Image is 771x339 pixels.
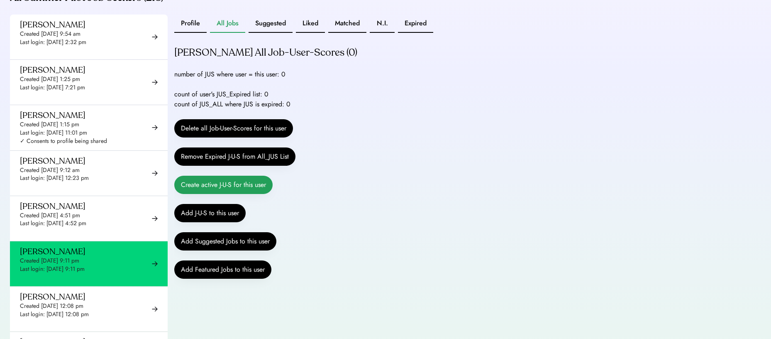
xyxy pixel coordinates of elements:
div: Created [DATE] 1:25 pm [20,75,80,84]
button: Remove Expired J-U-S from All_JUS List [174,147,295,166]
button: Expired [398,15,433,33]
img: arrow-right-black.svg [152,125,158,130]
button: Profile [174,15,207,33]
div: Last login: [DATE] 9:11 pm [20,265,85,273]
div: [PERSON_NAME] [20,110,85,120]
div: [PERSON_NAME] [20,156,85,166]
div: [PERSON_NAME] [20,65,85,75]
div: [PERSON_NAME] [20,246,85,257]
div: [PERSON_NAME] [20,292,85,302]
div: [PERSON_NAME] [20,201,85,211]
div: Created [DATE] 9:12 am [20,166,80,174]
div: Last login: [DATE] 4:52 pm [20,219,86,228]
button: All Jobs [210,15,245,33]
div: Created [DATE] 9:11 pm [20,257,79,265]
div: [PERSON_NAME] All Job-User-Scores (0) [174,46,357,59]
div: Last login: [DATE] 12:23 pm [20,174,89,182]
button: Suggested [249,15,293,33]
button: Create active J-U-S for this user [174,176,273,194]
img: arrow-right-black.svg [152,34,158,40]
img: arrow-right-black.svg [152,306,158,312]
div: Created [DATE] 1:15 pm [20,120,79,129]
button: Matched [328,15,366,33]
div: Created [DATE] 9:54 am [20,30,81,38]
div: Last login: [DATE] 7:21 pm [20,84,85,92]
div: [PERSON_NAME] [20,20,85,30]
button: Add J-U-S to this user [174,204,246,222]
img: arrow-right-black.svg [152,170,158,176]
button: Liked [296,15,325,33]
div: Created [DATE] 12:08 pm [20,302,83,310]
button: Delete all Job-User-Scores for this user [174,119,293,138]
div: ✓ Consents to profile being shared [20,137,107,145]
div: Last login: [DATE] 2:32 pm [20,38,86,47]
div: Created [DATE] 4:51 pm [20,211,80,220]
button: Add Suggested Jobs to this user [174,232,276,251]
div: Last login: [DATE] 12:08 pm [20,310,89,319]
button: Add Featured Jobs to this user [174,260,271,279]
div: Last login: [DATE] 11:01 pm [20,129,87,137]
button: N.I. [370,15,395,33]
div: count of user's JUS_Expired list: 0 count of JUS_ALL where JUS is expired: 0 [174,89,290,109]
img: arrow-right-black.svg [152,261,158,267]
img: arrow-right-black.svg [152,79,158,85]
img: arrow-right-black.svg [152,216,158,221]
div: number of JUS where user = this user: 0 [174,69,285,79]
